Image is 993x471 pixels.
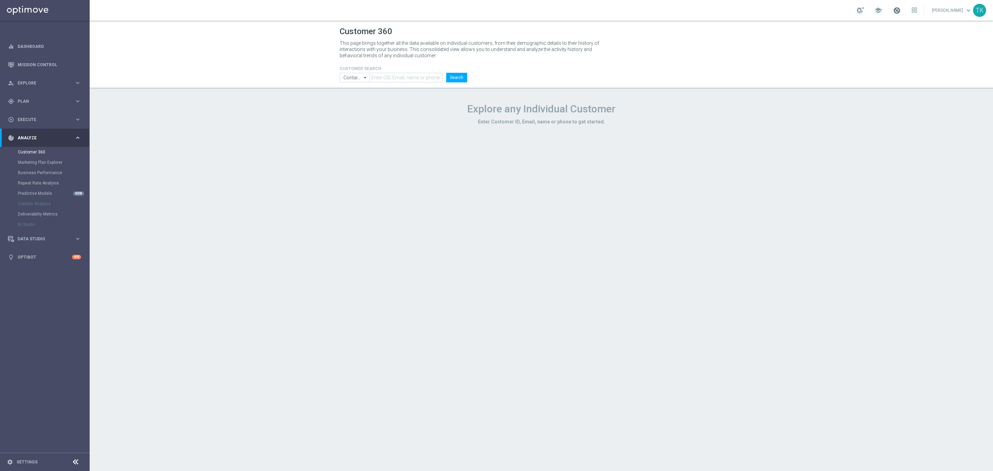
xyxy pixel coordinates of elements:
a: [PERSON_NAME]keyboard_arrow_down [931,5,973,16]
div: NEW [73,191,84,196]
h1: Explore any Individual Customer [340,103,743,115]
h1: Customer 360 [340,27,743,37]
i: track_changes [8,135,14,141]
i: lightbulb [8,254,14,260]
span: Explore [18,81,74,85]
span: keyboard_arrow_down [965,7,972,14]
div: TK [973,4,986,17]
button: Search [446,73,467,82]
i: keyboard_arrow_right [74,134,81,141]
button: equalizer Dashboard [8,44,81,49]
div: BI Studio [18,219,89,230]
a: Deliverability Metrics [18,211,72,217]
h3: Enter Customer ID, Email, name or phone to get started. [340,119,743,125]
span: Data Studio [18,237,74,241]
a: Mission Control [18,56,81,74]
div: Explore [8,80,74,86]
div: Repeat Rate Analysis [18,178,89,188]
div: Predictive Models [18,188,89,199]
input: Enter CID, Email, name or phone [369,73,443,82]
div: Marketing Plan Explorer [18,157,89,168]
button: Mission Control [8,62,81,68]
div: Optibot [8,248,81,266]
i: keyboard_arrow_right [74,80,81,86]
div: Deliverability Metrics [18,209,89,219]
i: play_circle_outline [8,117,14,123]
div: Execute [8,117,74,123]
div: Plan [8,98,74,104]
i: equalizer [8,43,14,50]
button: track_changes Analyze keyboard_arrow_right [8,135,81,141]
span: Analyze [18,136,74,140]
span: Execute [18,118,74,122]
div: Data Studio [8,236,74,242]
a: Customer 360 [18,149,72,155]
input: Contains [340,73,369,82]
a: Dashboard [18,37,81,56]
p: This page brings together all the data available on individual customers, from their demographic ... [340,40,605,59]
button: lightbulb Optibot +10 [8,254,81,260]
i: keyboard_arrow_right [74,235,81,242]
button: person_search Explore keyboard_arrow_right [8,80,81,86]
div: Mission Control [8,56,81,74]
span: school [874,7,882,14]
div: +10 [72,255,81,259]
div: Dashboard [8,37,81,56]
a: Business Performance [18,170,72,176]
button: gps_fixed Plan keyboard_arrow_right [8,99,81,104]
i: keyboard_arrow_right [74,98,81,104]
a: Settings [17,460,38,464]
div: Customer 360 [18,147,89,157]
a: Optibot [18,248,72,266]
button: Data Studio keyboard_arrow_right [8,236,81,242]
div: Analyze [8,135,74,141]
span: Plan [18,99,74,103]
div: Cohorts Analysis [18,199,89,209]
button: play_circle_outline Execute keyboard_arrow_right [8,117,81,122]
a: Repeat Rate Analysis [18,180,72,186]
i: person_search [8,80,14,86]
a: Marketing Plan Explorer [18,160,72,165]
i: keyboard_arrow_right [74,116,81,123]
a: Predictive Models [18,191,72,196]
i: gps_fixed [8,98,14,104]
i: settings [7,459,13,465]
i: arrow_drop_down [362,73,369,82]
div: Business Performance [18,168,89,178]
h4: CUSTOMER SEARCH [340,66,467,71]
